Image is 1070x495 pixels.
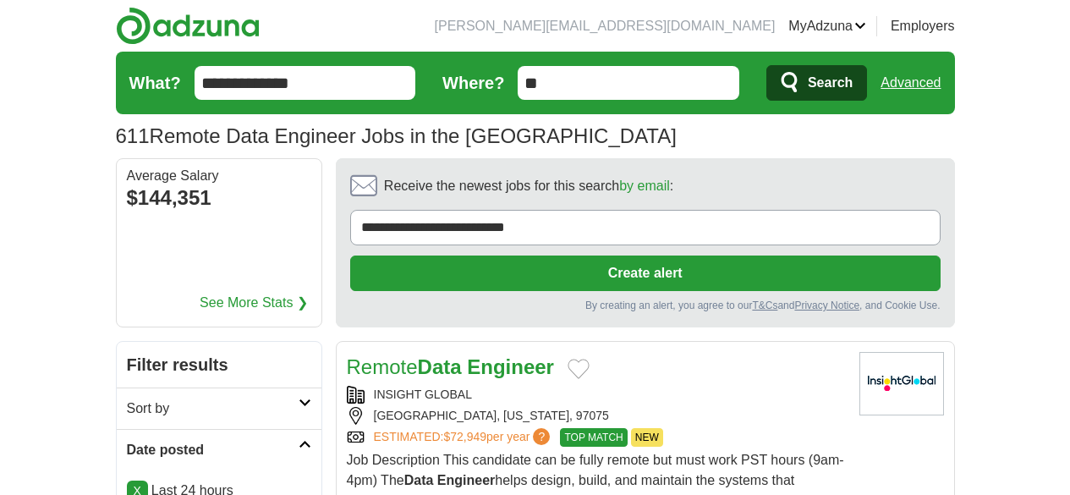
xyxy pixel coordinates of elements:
a: RemoteData Engineer [347,355,554,378]
h2: Date posted [127,440,299,460]
label: Where? [442,70,504,96]
a: MyAdzuna [788,16,866,36]
a: Employers [891,16,955,36]
div: By creating an alert, you agree to our and , and Cookie Use. [350,298,941,313]
strong: Engineer [437,473,495,487]
strong: Data [418,355,462,378]
button: Add to favorite jobs [568,359,590,379]
h2: Filter results [117,342,321,388]
img: Insight Global logo [859,352,944,415]
a: See More Stats ❯ [200,293,308,313]
span: Receive the newest jobs for this search : [384,176,673,196]
span: NEW [631,428,663,447]
a: Privacy Notice [794,300,859,311]
div: Average Salary [127,169,311,183]
h1: Remote Data Engineer Jobs in the [GEOGRAPHIC_DATA] [116,124,677,147]
div: $144,351 [127,183,311,213]
a: INSIGHT GLOBAL [374,388,472,401]
img: Adzuna logo [116,7,260,45]
a: ESTIMATED:$72,949per year? [374,428,554,447]
a: Date posted [117,429,321,470]
label: What? [129,70,181,96]
button: Create alert [350,256,941,291]
span: ? [533,428,550,445]
span: TOP MATCH [560,428,627,447]
div: [GEOGRAPHIC_DATA], [US_STATE], 97075 [347,407,846,425]
span: 611 [116,121,150,151]
a: by email [619,179,670,193]
a: T&Cs [752,300,777,311]
button: Search [766,65,867,101]
li: [PERSON_NAME][EMAIL_ADDRESS][DOMAIN_NAME] [435,16,776,36]
h2: Sort by [127,399,299,419]
strong: Data [404,473,434,487]
a: Sort by [117,388,321,429]
a: Advanced [881,66,941,100]
strong: Engineer [467,355,554,378]
span: $72,949 [443,430,486,443]
span: Search [808,66,853,100]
